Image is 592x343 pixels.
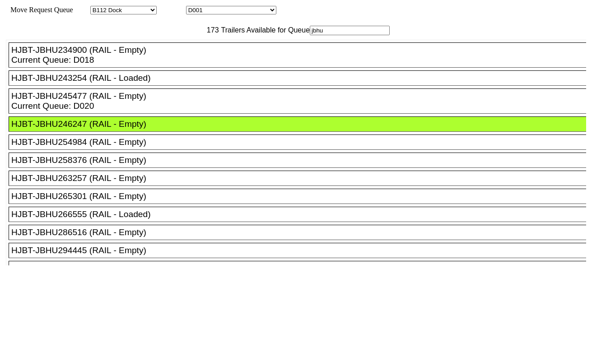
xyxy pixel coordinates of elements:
div: HJBT-JBHU245477 (RAIL - Empty) [11,91,592,101]
span: Trailers Available for Queue [219,26,310,34]
span: Area [75,6,89,14]
div: HJBT-JBHU294445 (RAIL - Empty) [11,246,592,255]
div: HJBT-JBHU266555 (RAIL - Loaded) [11,209,592,219]
div: HJBT-JBHU286516 (RAIL - Empty) [11,227,592,237]
div: HJBT-JBHU246247 (RAIL - Empty) [11,119,592,129]
div: HJBT-JBHU265301 (RAIL - Empty) [11,191,592,201]
input: Filter Available Trailers [310,26,390,35]
div: HJBT-JBHU258376 (RAIL - Empty) [11,155,592,165]
div: HJBT-JBHU263257 (RAIL - Empty) [11,173,592,183]
div: HJBT-JBHU295621 (RAIL - Empty) [11,264,592,273]
span: 173 [202,26,219,34]
div: HJBT-JBHU234900 (RAIL - Empty) [11,45,592,55]
div: HJBT-JBHU243254 (RAIL - Loaded) [11,73,592,83]
span: Move Request Queue [6,6,73,14]
span: Location [158,6,184,14]
div: HJBT-JBHU254984 (RAIL - Empty) [11,137,592,147]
